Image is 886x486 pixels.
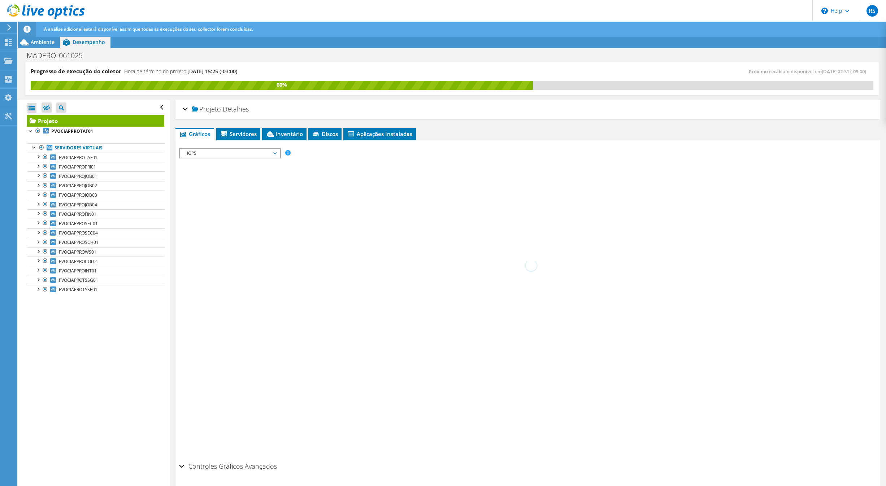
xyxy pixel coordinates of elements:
span: Detalhes [223,105,249,113]
span: Projeto [192,106,221,113]
a: PVOCIAPPROWS01 [27,247,164,257]
span: PVOCIAPPROFIN01 [59,211,96,217]
b: PVOCIAPPROTAF01 [51,128,93,134]
a: PVOCIAPPROPRI01 [27,162,164,171]
span: RS [867,5,878,17]
span: A análise adicional estará disponível assim que todas as execuções do seu collector forem concluí... [44,26,253,32]
span: Ambiente [31,39,55,45]
h1: MADERO_061025 [23,52,94,60]
span: [DATE] 02:31 (-03:00) [822,68,866,75]
span: Aplicações Instaladas [347,130,412,137]
span: Próximo recálculo disponível em [749,68,870,75]
a: PVOCIAPROTSSG01 [27,276,164,285]
a: PVOCIAPPROINT01 [27,266,164,275]
span: PVOCIAPPROTAF01 [59,154,97,161]
a: PVOCIAPPROFIN01 [27,209,164,219]
a: PVOCIAPROTSSP01 [27,285,164,294]
a: PVOCIAPPROJOB03 [27,191,164,200]
a: PVOCIAPPROJOB04 [27,200,164,209]
a: Projeto [27,115,164,127]
span: PVOCIAPPROJOB02 [59,183,97,189]
a: PVOCIAPPROTAF01 [27,127,164,136]
span: Discos [312,130,338,137]
span: PVOCIAPPROJOB03 [59,192,97,198]
span: PVOCIAPPROJOB04 [59,202,97,208]
a: PVOCIAPPROSEC04 [27,228,164,238]
span: PVOCIAPPROPRI01 [59,164,96,170]
a: PVOCIAPPROSEC01 [27,219,164,228]
span: PVOCIAPROTSSP01 [59,286,97,293]
a: PVOCIAPPROCOL01 [27,257,164,266]
span: PVOCIAPPROINT01 [59,268,97,274]
span: PVOCIAPPROSEC01 [59,220,98,227]
a: PVOCIAPPROJOB02 [27,181,164,191]
span: PVOCIAPPROJOB01 [59,173,97,179]
div: 60% [31,81,533,89]
span: Desempenho [73,39,105,45]
span: Servidores [220,130,257,137]
span: Gráficos [179,130,210,137]
h4: Hora de término do projeto: [124,67,237,75]
svg: \n [821,8,828,14]
a: Servidores virtuais [27,143,164,153]
a: PVOCIAPPROSCH01 [27,238,164,247]
a: PVOCIAPPROTAF01 [27,153,164,162]
span: PVOCIAPPROSCH01 [59,239,99,245]
span: IOPS [183,149,276,158]
span: [DATE] 15:25 (-03:00) [187,68,237,75]
span: Inventário [266,130,303,137]
span: PVOCIAPPROWS01 [59,249,96,255]
span: PVOCIAPROTSSG01 [59,277,98,283]
span: PVOCIAPPROCOL01 [59,258,98,264]
span: PVOCIAPPROSEC04 [59,230,98,236]
a: PVOCIAPPROJOB01 [27,171,164,181]
h2: Controles Gráficos Avançados [179,459,277,473]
